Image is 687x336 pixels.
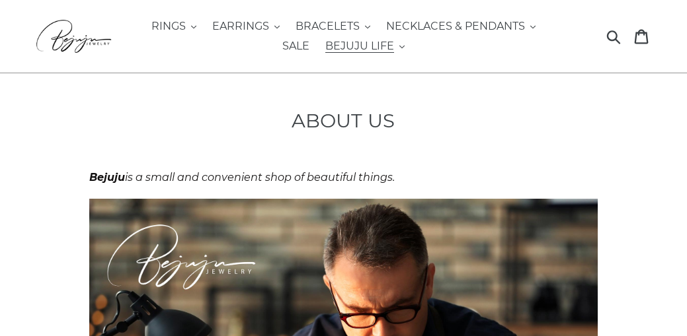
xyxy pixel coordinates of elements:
span: EARRINGS [212,20,269,33]
button: EARRINGS [206,17,286,36]
button: BRACELETS [289,17,377,36]
button: BEJUJU LIFE [319,36,411,56]
em: is a small and convenient shop of beautiful things. [125,171,395,184]
span: RINGS [151,20,186,33]
img: Bejuju [36,20,122,53]
span: BEJUJU LIFE [325,40,394,53]
span: BRACELETS [296,20,360,33]
h1: ABOUT US [89,110,598,133]
em: Bejuju [89,171,125,184]
button: RINGS [145,17,203,36]
span: NECKLACES & PENDANTS [386,20,525,33]
span: SALE [282,40,309,53]
a: SALE [276,36,316,56]
button: NECKLACES & PENDANTS [380,17,542,36]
